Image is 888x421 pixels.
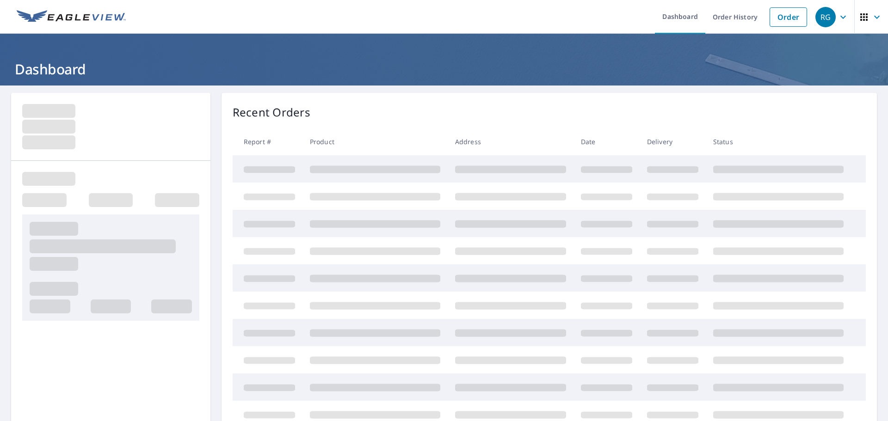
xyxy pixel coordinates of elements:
[448,128,573,155] th: Address
[640,128,706,155] th: Delivery
[233,128,302,155] th: Report #
[706,128,851,155] th: Status
[17,10,126,24] img: EV Logo
[815,7,836,27] div: RG
[770,7,807,27] a: Order
[573,128,640,155] th: Date
[233,104,310,121] p: Recent Orders
[302,128,448,155] th: Product
[11,60,877,79] h1: Dashboard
